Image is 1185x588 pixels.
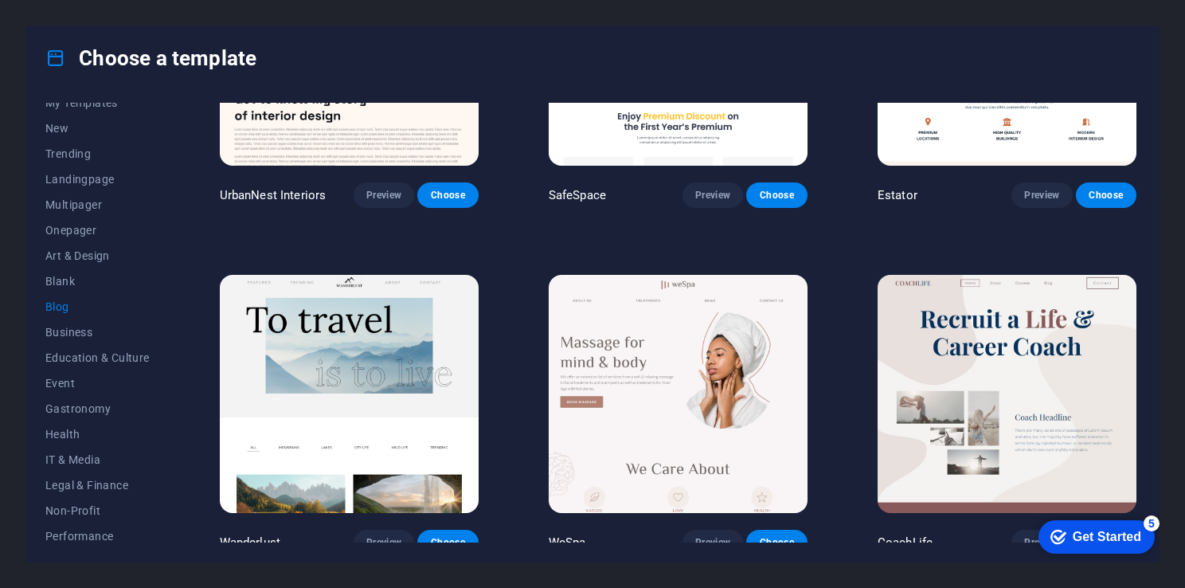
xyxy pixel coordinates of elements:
[45,345,150,370] button: Education & Culture
[45,249,150,262] span: Art & Design
[878,535,933,551] p: CoachLife
[45,523,150,549] button: Performance
[695,189,730,202] span: Preview
[45,326,150,339] span: Business
[549,535,586,551] p: WeSpa
[45,370,150,396] button: Event
[45,498,150,523] button: Non-Profit
[45,45,256,71] h4: Choose a template
[45,147,150,160] span: Trending
[354,530,414,555] button: Preview
[1024,536,1059,549] span: Preview
[220,187,327,203] p: UrbanNest Interiors
[682,530,743,555] button: Preview
[1076,182,1136,208] button: Choose
[45,122,150,135] span: New
[45,319,150,345] button: Business
[878,275,1136,514] img: CoachLife
[118,3,134,19] div: 5
[45,396,150,421] button: Gastronomy
[45,530,150,543] span: Performance
[45,192,150,218] button: Multipager
[1011,182,1072,208] button: Preview
[354,182,414,208] button: Preview
[45,167,150,192] button: Landingpage
[430,189,465,202] span: Choose
[45,300,150,313] span: Blog
[220,275,479,514] img: Wanderlust
[45,173,150,186] span: Landingpage
[45,377,150,390] span: Event
[47,18,115,32] div: Get Started
[45,116,150,141] button: New
[13,8,129,41] div: Get Started 5 items remaining, 0% complete
[45,96,150,109] span: My Templates
[549,275,808,514] img: WeSpa
[45,294,150,319] button: Blog
[45,421,150,447] button: Health
[417,530,478,555] button: Choose
[430,536,465,549] span: Choose
[45,90,150,116] button: My Templates
[759,536,794,549] span: Choose
[45,472,150,498] button: Legal & Finance
[45,218,150,243] button: Onepager
[759,189,794,202] span: Choose
[220,535,280,551] p: Wanderlust
[45,275,150,288] span: Blank
[45,351,150,364] span: Education & Culture
[366,189,401,202] span: Preview
[45,504,150,517] span: Non-Profit
[878,187,917,203] p: Estator
[45,402,150,415] span: Gastronomy
[45,453,150,466] span: IT & Media
[45,224,150,237] span: Onepager
[1024,189,1059,202] span: Preview
[417,182,478,208] button: Choose
[746,182,807,208] button: Choose
[1089,189,1124,202] span: Choose
[45,269,150,294] button: Blank
[366,536,401,549] span: Preview
[45,479,150,492] span: Legal & Finance
[682,182,743,208] button: Preview
[746,530,807,555] button: Choose
[45,447,150,472] button: IT & Media
[549,187,606,203] p: SafeSpace
[45,198,150,211] span: Multipager
[695,536,730,549] span: Preview
[45,243,150,269] button: Art & Design
[45,428,150,441] span: Health
[45,141,150,167] button: Trending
